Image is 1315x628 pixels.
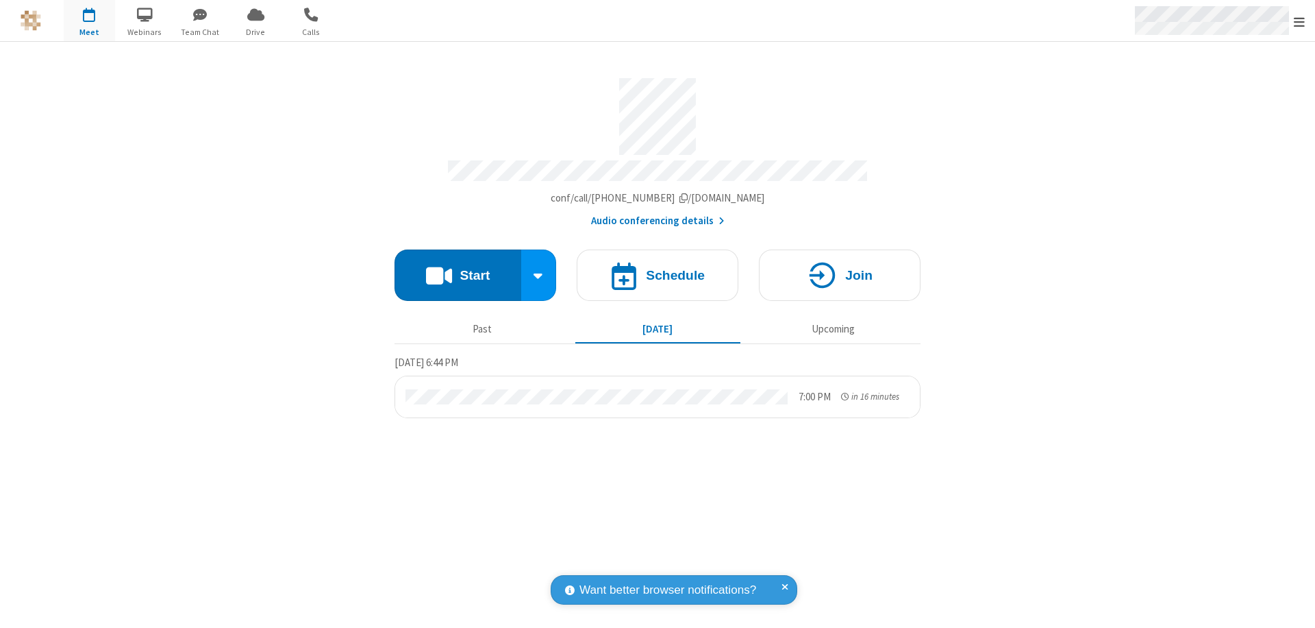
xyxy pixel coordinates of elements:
[394,356,458,369] span: [DATE] 6:44 PM
[230,26,281,38] span: Drive
[551,191,765,206] button: Copy my meeting room linkCopy my meeting room link
[21,10,41,31] img: QA Selenium DO NOT DELETE OR CHANGE
[851,391,899,402] span: in 16 minutes
[286,26,337,38] span: Calls
[845,269,873,282] h4: Join
[175,26,226,38] span: Team Chat
[394,354,920,418] section: Today's Meetings
[394,68,920,229] section: Account details
[551,191,765,204] span: Copy my meeting room link
[751,316,916,342] button: Upcoming
[575,316,740,342] button: [DATE]
[591,213,725,229] button: Audio conferencing details
[646,269,705,282] h4: Schedule
[119,26,171,38] span: Webinars
[577,250,738,301] button: Schedule
[579,581,756,599] span: Want better browser notifications?
[460,269,490,282] h4: Start
[521,250,557,301] div: Start conference options
[394,250,521,301] button: Start
[64,26,115,38] span: Meet
[759,250,920,301] button: Join
[400,316,565,342] button: Past
[799,389,831,405] div: 7:00 PM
